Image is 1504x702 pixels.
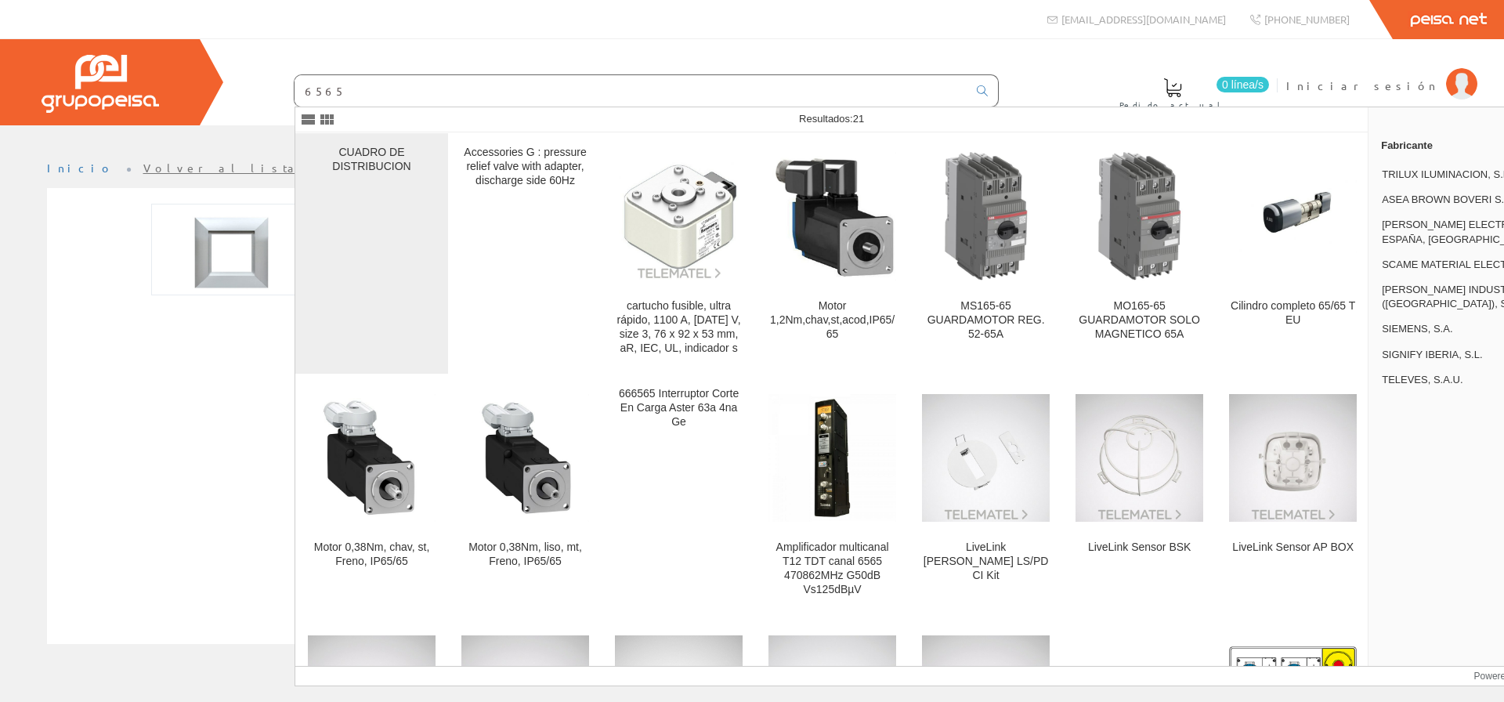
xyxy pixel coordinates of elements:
[461,394,589,522] img: Motor 0,38Nm, liso, mt, Freno, IP65/65
[768,541,896,597] div: Amplificador multicanal T12 TDT canal 6565 470862MHz G50dB Vs125dBµV
[1076,394,1203,522] img: LiveLink Sensor BSK
[1076,299,1203,342] div: MO165-65 GUARDAMOTOR SOLO MAGNETICO 65A
[615,299,743,356] div: cartucho fusible, ultra rápido, 1100 A, [DATE] V, size 3, 76 x 92 x 53 mm, aR, IEC, UL, indicador s
[1286,65,1477,80] a: Iniciar sesión
[1286,78,1438,93] span: Iniciar sesión
[615,387,743,429] div: 666565 Interruptor Corte En Carga Aster 63a 4na Ge
[449,375,602,615] a: Motor 0,38Nm, liso, mt, Freno, IP65/65 Motor 0,38Nm, liso, mt, Freno, IP65/65
[756,133,909,374] a: Motor 1,2Nm,chav,st,acod,IP65/65 Motor 1,2Nm,chav,st,acod,IP65/65
[461,146,589,188] div: Accessories G : pressure relief valve with adapter, discharge side 60Hz
[42,55,159,113] img: Grupo Peisa
[308,146,436,174] div: CUADRO DE DISTRIBUCION
[308,394,436,522] img: Motor 0,38Nm, chav, st, Freno, IP65/65
[295,375,448,615] a: Motor 0,38Nm, chav, st, Freno, IP65/65 Motor 0,38Nm, chav, st, Freno, IP65/65
[922,299,1050,342] div: MS165-65 GUARDAMOTOR REG. 52-65A
[922,394,1050,522] img: LiveLink DALI LS/PD CI Kit
[308,541,436,569] div: Motor 0,38Nm, chav, st, Freno, IP65/65
[853,113,864,125] span: 21
[799,113,864,125] span: Resultados:
[47,161,114,175] a: Inicio
[461,541,589,569] div: Motor 0,38Nm, liso, mt, Freno, IP65/65
[1217,77,1269,92] span: 0 línea/s
[1076,541,1203,555] div: LiveLink Sensor BSK
[1063,133,1216,374] a: MO165-65 GUARDAMOTOR SOLO MAGNETICO 65A MO165-65 GUARDAMOTOR SOLO MAGNETICO 65A
[1217,133,1369,374] a: Cilindro completo 65/65 T EU Cilindro completo 65/65 T EU
[295,133,448,374] a: CUADRO DE DISTRIBUCION
[1229,541,1357,555] div: LiveLink Sensor AP BOX
[295,75,967,107] input: Buscar ...
[768,152,896,280] img: Motor 1,2Nm,chav,st,acod,IP65/65
[615,152,743,280] img: cartucho fusible, ultra rápido, 1100 A, AC 690 V, size 3, 76 x 92 x 53 mm, aR, IEC, UL, indicador s
[1063,375,1216,615] a: LiveLink Sensor BSK LiveLink Sensor BSK
[909,133,1062,374] a: MS165-65 GUARDAMOTOR REG. 52-65A MS165-65 GUARDAMOTOR REG. 52-65A
[756,375,909,615] a: Amplificador multicanal T12 TDT canal 6565 470862MHz G50dB Vs125dBµV Amplificador multicanal T12 ...
[1229,394,1357,522] img: LiveLink Sensor AP BOX
[602,133,755,374] a: cartucho fusible, ultra rápido, 1100 A, AC 690 V, size 3, 76 x 92 x 53 mm, aR, IEC, UL, indicador...
[602,375,755,615] a: 666565 Interruptor Corte En Carga Aster 63a 4na Ge
[1229,299,1357,327] div: Cilindro completo 65/65 T EU
[1061,13,1226,26] span: [EMAIL_ADDRESS][DOMAIN_NAME]
[1229,180,1357,252] img: Cilindro completo 65/65 T EU
[1217,375,1369,615] a: LiveLink Sensor AP BOX LiveLink Sensor AP BOX
[449,133,602,374] a: Accessories G : pressure relief valve with adapter, discharge side 60Hz
[1076,152,1203,280] img: MO165-65 GUARDAMOTOR SOLO MAGNETICO 65A
[768,299,896,342] div: Motor 1,2Nm,chav,st,acod,IP65/65
[909,375,1062,615] a: LiveLink DALI LS/PD CI Kit LiveLink [PERSON_NAME] LS/PD CI Kit
[151,204,302,295] img: Foto artículo Marco Embellecedor Modular City S1 (192x117.12)
[1264,13,1350,26] span: [PHONE_NUMBER]
[143,161,453,175] a: Volver al listado de productos
[1119,97,1226,113] span: Pedido actual
[922,541,1050,583] div: LiveLink [PERSON_NAME] LS/PD CI Kit
[768,394,896,522] img: Amplificador multicanal T12 TDT canal 6565 470862MHz G50dB Vs125dBµV
[922,152,1050,280] img: MS165-65 GUARDAMOTOR REG. 52-65A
